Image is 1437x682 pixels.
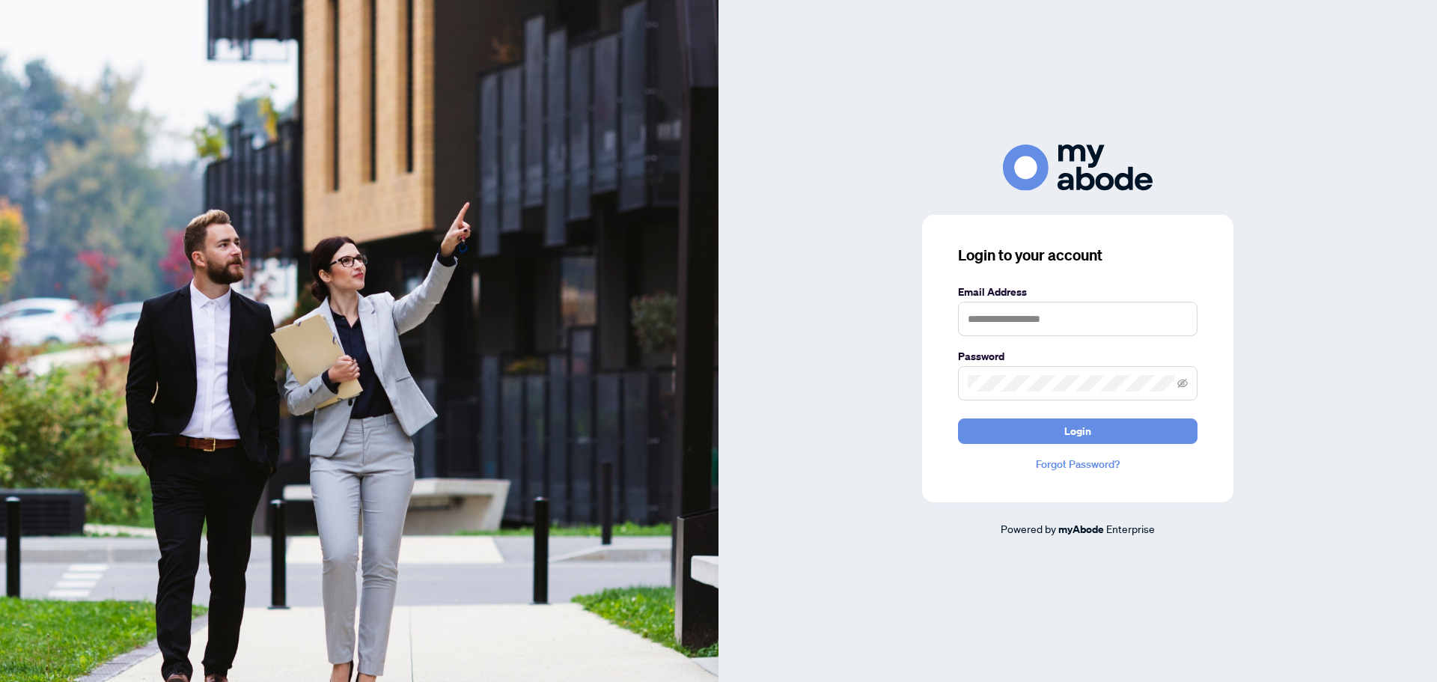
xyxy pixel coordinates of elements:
[958,456,1197,472] a: Forgot Password?
[1003,144,1153,190] img: ma-logo
[958,245,1197,266] h3: Login to your account
[958,348,1197,365] label: Password
[1001,522,1056,535] span: Powered by
[1177,378,1188,389] span: eye-invisible
[1106,522,1155,535] span: Enterprise
[958,418,1197,444] button: Login
[958,284,1197,300] label: Email Address
[1058,521,1104,538] a: myAbode
[1064,419,1091,443] span: Login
